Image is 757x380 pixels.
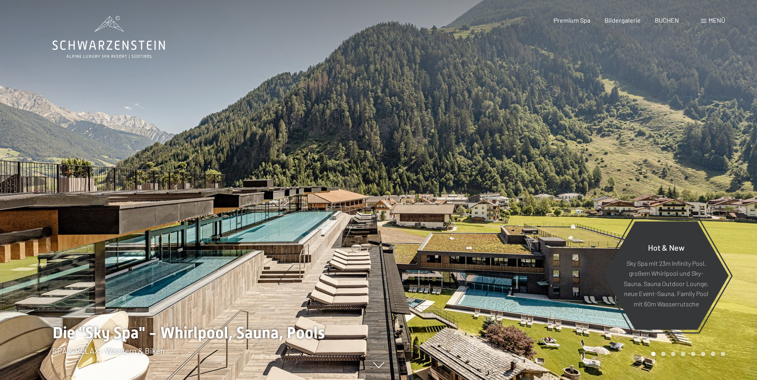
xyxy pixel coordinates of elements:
a: Bildergalerie [605,16,641,24]
a: BUCHEN [655,16,679,24]
div: Carousel Page 8 [721,352,725,356]
div: Carousel Page 1 (Current Slide) [651,352,656,356]
span: Menü [708,16,725,24]
p: Sky Spa mit 23m Infinity Pool, großem Whirlpool und Sky-Sauna, Sauna Outdoor Lounge, neue Event-S... [623,258,709,309]
a: Hot & New Sky Spa mit 23m Infinity Pool, großem Whirlpool und Sky-Sauna, Sauna Outdoor Lounge, ne... [603,221,729,330]
div: Carousel Page 6 [701,352,705,356]
a: Premium Spa [554,16,590,24]
div: Carousel Page 2 [661,352,666,356]
span: Hot & New [648,242,685,252]
div: Carousel Page 5 [691,352,695,356]
div: Carousel Pagination [648,352,725,356]
div: Carousel Page 7 [711,352,715,356]
div: Carousel Page 3 [671,352,675,356]
div: Carousel Page 4 [681,352,685,356]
